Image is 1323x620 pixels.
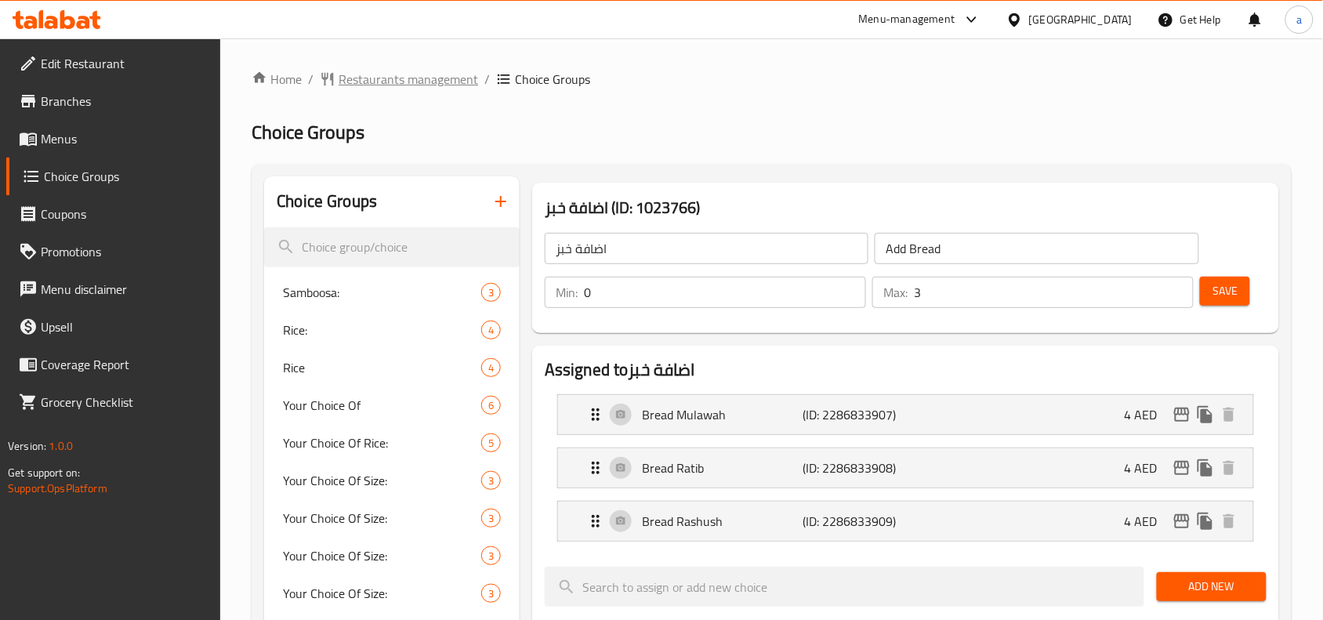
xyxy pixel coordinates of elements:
[41,280,208,299] span: Menu disclaimer
[283,471,481,490] span: Your Choice Of Size:
[283,584,481,603] span: Your Choice Of Size:
[1217,403,1241,426] button: delete
[41,205,208,223] span: Coupons
[41,393,208,412] span: Grocery Checklist
[41,92,208,111] span: Branches
[515,70,590,89] span: Choice Groups
[482,436,500,451] span: 5
[6,233,221,270] a: Promotions
[482,549,500,564] span: 3
[6,45,221,82] a: Edit Restaurant
[283,283,481,302] span: Samboosa:
[481,283,501,302] div: Choices
[545,441,1267,495] li: Expand
[6,308,221,346] a: Upsell
[558,395,1253,434] div: Expand
[41,129,208,148] span: Menus
[803,459,910,477] p: (ID: 2286833908)
[1170,456,1194,480] button: edit
[545,567,1144,607] input: search
[545,495,1267,548] li: Expand
[1125,459,1170,477] p: 4 AED
[6,195,221,233] a: Coupons
[6,383,221,421] a: Grocery Checklist
[1212,281,1238,301] span: Save
[1296,11,1302,28] span: a
[283,396,481,415] span: Your Choice Of
[252,70,302,89] a: Home
[264,537,520,575] div: Your Choice Of Size:3
[482,398,500,413] span: 6
[1169,577,1254,596] span: Add New
[482,361,500,375] span: 4
[1194,403,1217,426] button: duplicate
[8,436,46,456] span: Version:
[642,405,803,424] p: Bread Mulawah
[320,70,478,89] a: Restaurants management
[252,114,364,150] span: Choice Groups
[481,433,501,452] div: Choices
[283,433,481,452] span: Your Choice Of Rice:
[482,285,500,300] span: 3
[883,283,908,302] p: Max:
[264,499,520,537] div: Your Choice Of Size:3
[283,358,481,377] span: Rice
[481,358,501,377] div: Choices
[1200,277,1250,306] button: Save
[545,195,1267,220] h3: اضافة خبز (ID: 1023766)
[1125,405,1170,424] p: 4 AED
[859,10,955,29] div: Menu-management
[41,242,208,261] span: Promotions
[41,54,208,73] span: Edit Restaurant
[481,584,501,603] div: Choices
[8,462,80,483] span: Get support on:
[6,158,221,195] a: Choice Groups
[277,190,377,213] h2: Choice Groups
[481,546,501,565] div: Choices
[481,396,501,415] div: Choices
[1029,11,1133,28] div: [GEOGRAPHIC_DATA]
[558,502,1253,541] div: Expand
[264,575,520,612] div: Your Choice Of Size:3
[482,473,500,488] span: 3
[6,346,221,383] a: Coverage Report
[283,546,481,565] span: Your Choice Of Size:
[545,388,1267,441] li: Expand
[484,70,490,89] li: /
[283,509,481,528] span: Your Choice Of Size:
[49,436,73,456] span: 1.0.0
[264,311,520,349] div: Rice:4
[1217,456,1241,480] button: delete
[6,270,221,308] a: Menu disclaimer
[803,405,910,424] p: (ID: 2286833907)
[308,70,314,89] li: /
[8,478,107,499] a: Support.OpsPlatform
[481,321,501,339] div: Choices
[339,70,478,89] span: Restaurants management
[44,167,208,186] span: Choice Groups
[481,509,501,528] div: Choices
[545,358,1267,382] h2: Assigned to اضافة خبز
[252,70,1292,89] nav: breadcrumb
[264,349,520,386] div: Rice4
[264,227,520,267] input: search
[481,471,501,490] div: Choices
[264,424,520,462] div: Your Choice Of Rice:5
[264,274,520,311] div: Samboosa:3
[1170,509,1194,533] button: edit
[482,586,500,601] span: 3
[264,386,520,424] div: Your Choice Of6
[283,321,481,339] span: Rice:
[558,448,1253,488] div: Expand
[41,317,208,336] span: Upsell
[264,462,520,499] div: Your Choice Of Size:3
[482,511,500,526] span: 3
[6,120,221,158] a: Menus
[41,355,208,374] span: Coverage Report
[803,512,910,531] p: (ID: 2286833909)
[1125,512,1170,531] p: 4 AED
[1157,572,1267,601] button: Add New
[6,82,221,120] a: Branches
[642,512,803,531] p: Bread Rashush
[1170,403,1194,426] button: edit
